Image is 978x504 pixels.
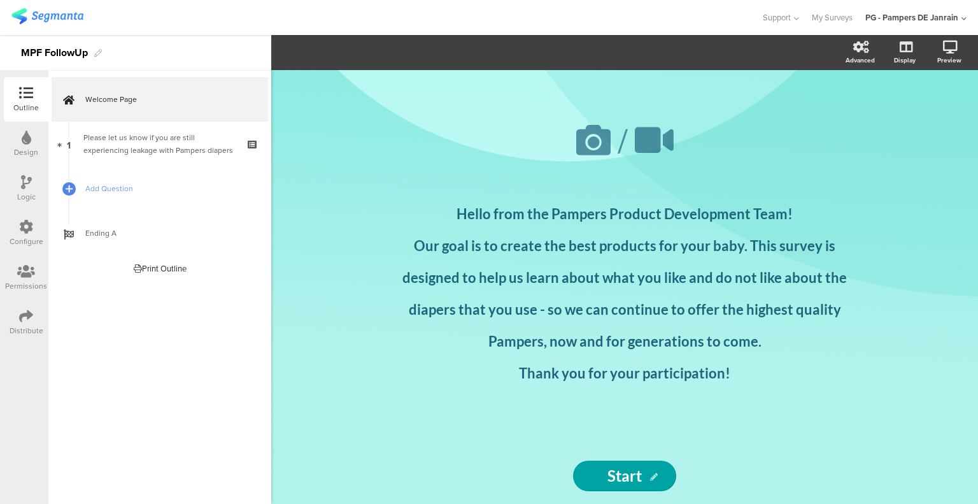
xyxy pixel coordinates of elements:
div: Design [14,147,38,158]
span: / [618,116,628,166]
span: Support [763,11,791,24]
div: Permissions [5,280,47,292]
div: Advanced [846,55,875,65]
img: segmanta logo [11,8,83,24]
div: Preview [937,55,961,65]
input: Start [573,461,676,491]
div: Outline [13,102,39,113]
a: Ending A [52,211,268,256]
div: Logic [17,191,36,203]
div: Please let us know if you are still experiencing leakage with Pampers diapers [83,131,236,157]
span: Thank you for your participation! [519,364,730,382]
div: Distribute [10,325,43,336]
span: Welcome Page [85,93,248,106]
div: PG - Pampers DE Janrain [865,11,958,24]
a: 1 Please let us know if you are still experiencing leakage with Pampers diapers [52,122,268,166]
span: Add Question [85,182,248,195]
span: Our goal is to create the best products for your baby. This survey is designed to help us learn a... [402,237,847,350]
a: Welcome Page [52,77,268,122]
div: Configure [10,236,43,247]
span: 1 [67,137,71,151]
div: MPF FollowUp [21,43,88,63]
span: Hello from the Pampers Product Development Team! [457,205,793,222]
span: Ending A [85,227,248,240]
div: Display [894,55,916,65]
div: Print Outline [134,263,187,275]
